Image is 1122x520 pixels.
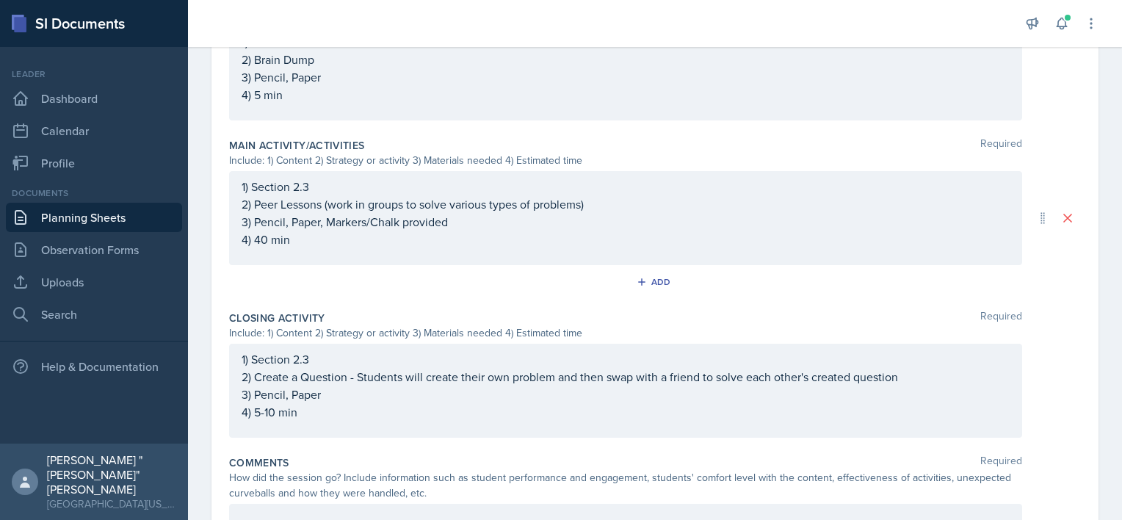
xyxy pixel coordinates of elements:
[242,195,1010,213] p: 2) Peer Lessons (work in groups to solve various types of problems)
[47,452,176,496] div: [PERSON_NAME] "[PERSON_NAME]" [PERSON_NAME]
[6,203,182,232] a: Planning Sheets
[6,352,182,381] div: Help & Documentation
[6,148,182,178] a: Profile
[6,68,182,81] div: Leader
[640,276,671,288] div: Add
[229,153,1022,168] div: Include: 1) Content 2) Strategy or activity 3) Materials needed 4) Estimated time
[980,311,1022,325] span: Required
[242,386,1010,403] p: 3) Pencil, Paper
[229,311,325,325] label: Closing Activity
[242,403,1010,421] p: 4) 5-10 min
[242,51,1010,68] p: 2) Brain Dump
[6,84,182,113] a: Dashboard
[229,455,289,470] label: Comments
[6,300,182,329] a: Search
[242,368,1010,386] p: 2) Create a Question - Students will create their own problem and then swap with a friend to solv...
[242,350,1010,368] p: 1) Section 2.3
[229,470,1022,501] div: How did the session go? Include information such as student performance and engagement, students'...
[6,267,182,297] a: Uploads
[242,86,1010,104] p: 4) 5 min
[6,116,182,145] a: Calendar
[242,178,1010,195] p: 1) Section 2.3
[631,271,679,293] button: Add
[229,138,364,153] label: Main Activity/Activities
[6,187,182,200] div: Documents
[980,138,1022,153] span: Required
[229,325,1022,341] div: Include: 1) Content 2) Strategy or activity 3) Materials needed 4) Estimated time
[242,68,1010,86] p: 3) Pencil, Paper
[242,213,1010,231] p: 3) Pencil, Paper, Markers/Chalk provided
[6,235,182,264] a: Observation Forms
[980,455,1022,470] span: Required
[242,231,1010,248] p: 4) 40 min
[47,496,176,511] div: [GEOGRAPHIC_DATA][US_STATE] in [GEOGRAPHIC_DATA]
